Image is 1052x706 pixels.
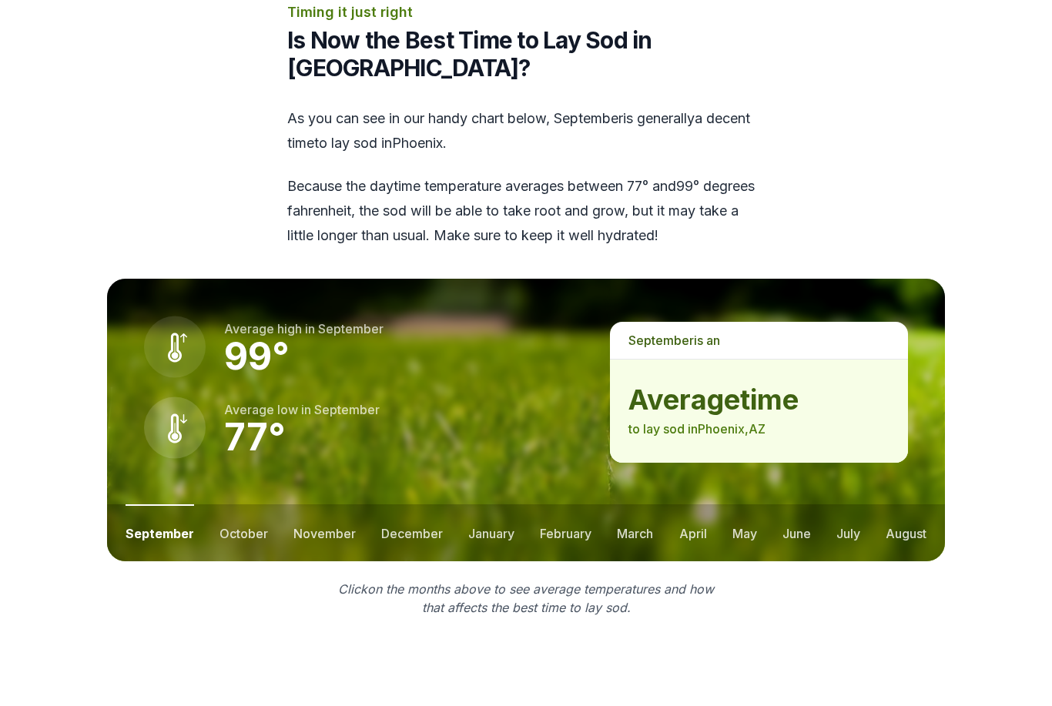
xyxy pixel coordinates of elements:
[886,504,926,561] button: august
[679,504,707,561] button: april
[381,504,443,561] button: december
[329,580,723,617] p: Click on the months above to see average temperatures and how that affects the best time to lay sod.
[287,26,765,82] h2: Is Now the Best Time to Lay Sod in [GEOGRAPHIC_DATA]?
[554,110,623,126] span: september
[617,504,653,561] button: march
[287,106,765,248] div: As you can see in our handy chart below, is generally a decent time to lay sod in Phoenix .
[468,504,514,561] button: january
[219,504,268,561] button: october
[287,2,765,23] p: Timing it just right
[610,322,908,359] p: is a n
[293,504,356,561] button: november
[318,321,384,336] span: september
[732,504,757,561] button: may
[224,414,286,460] strong: 77 °
[287,174,765,248] p: Because the daytime temperature averages between 77 ° and 99 ° degrees fahrenheit, the sod will b...
[540,504,591,561] button: february
[126,504,194,561] button: september
[628,384,890,415] strong: average time
[782,504,811,561] button: june
[224,333,290,379] strong: 99 °
[836,504,860,561] button: july
[628,420,890,438] p: to lay sod in Phoenix , AZ
[628,333,694,348] span: september
[314,402,380,417] span: september
[224,400,380,419] p: Average low in
[224,320,384,338] p: Average high in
